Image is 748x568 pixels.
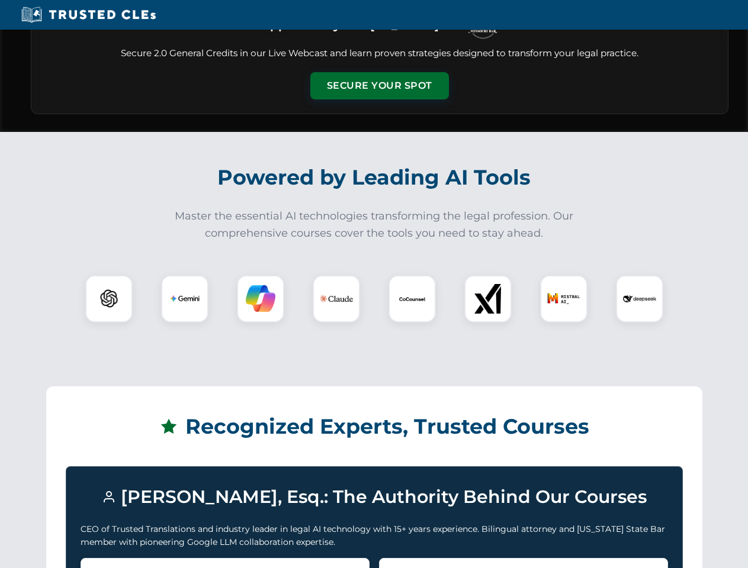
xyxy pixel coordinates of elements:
[310,72,449,99] button: Secure Your Spot
[464,275,512,322] div: xAI
[46,157,702,198] h2: Powered by Leading AI Tools
[237,275,284,322] div: Copilot
[623,282,656,315] img: DeepSeek Logo
[389,275,436,322] div: CoCounsel
[246,284,275,314] img: Copilot Logo
[46,47,714,60] p: Secure 2.0 General Credits in our Live Webcast and learn proven strategies designed to transform ...
[313,275,360,322] div: Claude
[397,284,427,314] img: CoCounsel Logo
[167,208,582,242] p: Master the essential AI technologies transforming the legal profession. Our comprehensive courses...
[81,522,668,549] p: CEO of Trusted Translations and industry leader in legal AI technology with 15+ years experience....
[81,481,668,513] h3: [PERSON_NAME], Esq.: The Authority Behind Our Courses
[85,275,133,322] div: ChatGPT
[161,275,208,322] div: Gemini
[616,275,663,322] div: DeepSeek
[66,406,683,447] h2: Recognized Experts, Trusted Courses
[170,284,200,314] img: Gemini Logo
[18,6,159,24] img: Trusted CLEs
[473,284,503,314] img: xAI Logo
[540,275,588,322] div: Mistral AI
[547,282,580,315] img: Mistral AI Logo
[92,282,126,316] img: ChatGPT Logo
[320,282,353,315] img: Claude Logo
